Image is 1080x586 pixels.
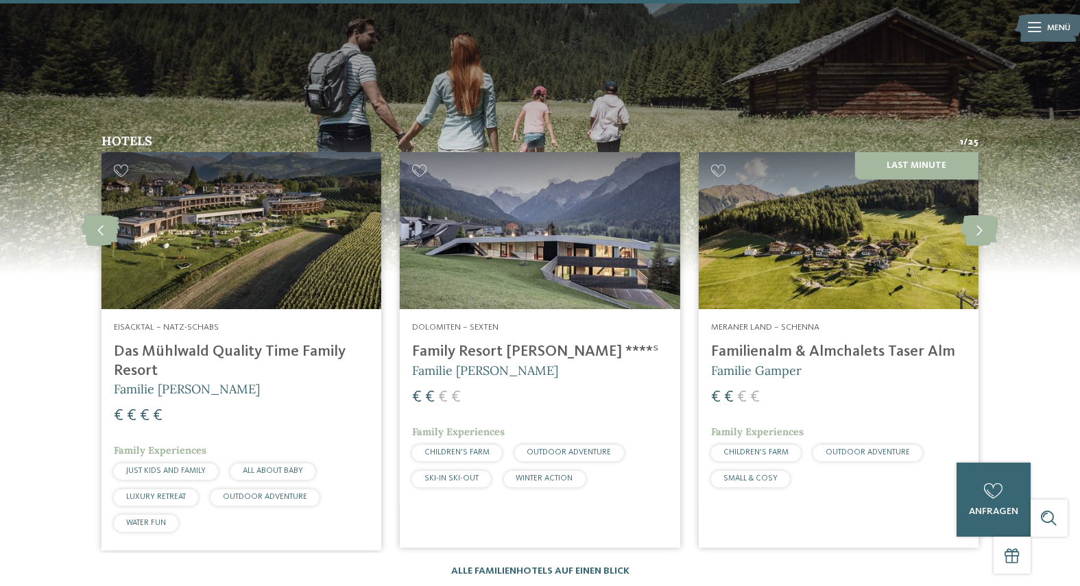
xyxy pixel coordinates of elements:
[101,152,381,550] a: Urlaub als Single mit Kind – Erholung pur Eisacktal – Natz-Schabs Das Mühlwald Quality Time Famil...
[114,343,369,380] h4: Das Mühlwald Quality Time Family Resort
[412,343,667,361] h4: Family Resort [PERSON_NAME] ****ˢ
[699,152,979,310] img: Urlaub als Single mit Kind – Erholung pur
[400,152,680,310] img: Family Resort Rainer ****ˢ
[412,389,422,406] span: €
[451,566,629,576] a: Alle Familienhotels auf einen Blick
[737,389,747,406] span: €
[126,493,186,501] span: LUXURY RETREAT
[425,389,435,406] span: €
[960,135,963,149] span: 1
[400,152,680,548] a: Urlaub als Single mit Kind – Erholung pur Dolomiten – Sexten Family Resort [PERSON_NAME] ****ˢ Fa...
[711,389,721,406] span: €
[750,389,760,406] span: €
[114,323,219,332] span: Eisacktal – Natz-Schabs
[114,381,260,397] span: Familie [PERSON_NAME]
[223,493,307,501] span: OUTDOOR ADVENTURE
[711,426,804,438] span: Family Experiences
[153,408,163,424] span: €
[723,474,778,483] span: SMALL & COSY
[968,135,979,149] span: 25
[699,152,979,548] a: Urlaub als Single mit Kind – Erholung pur Last Minute Meraner Land – Schenna Familienalm & Almcha...
[412,363,558,378] span: Familie [PERSON_NAME]
[438,389,448,406] span: €
[243,467,303,475] span: ALL ABOUT BABY
[126,467,206,475] span: JUST KIDS AND FAMILY
[140,408,149,424] span: €
[424,474,479,483] span: SKI-IN SKI-OUT
[424,448,490,456] span: CHILDREN’S FARM
[101,133,152,149] span: Hotels
[724,389,734,406] span: €
[957,463,1031,537] a: anfragen
[101,152,381,310] img: Urlaub als Single mit Kind – Erholung pur
[711,343,966,361] h4: Familienalm & Almchalets Taser Alm
[826,448,910,456] span: OUTDOOR ADVENTURE
[969,506,1018,516] span: anfragen
[451,389,461,406] span: €
[412,426,505,438] span: Family Experiences
[114,444,206,456] span: Family Experiences
[963,135,968,149] span: /
[126,519,166,527] span: WATER FUN
[723,448,789,456] span: CHILDREN’S FARM
[711,323,819,332] span: Meraner Land – Schenna
[127,408,136,424] span: €
[412,323,499,332] span: Dolomiten – Sexten
[516,474,573,483] span: WINTER ACTION
[114,408,123,424] span: €
[527,448,611,456] span: OUTDOOR ADVENTURE
[711,363,802,378] span: Familie Gamper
